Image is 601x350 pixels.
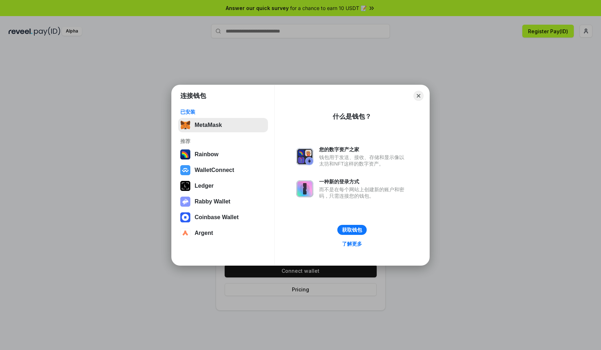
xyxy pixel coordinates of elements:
[178,118,268,132] button: MetaMask
[333,112,371,121] div: 什么是钱包？
[180,228,190,238] img: svg+xml,%3Csvg%20width%3D%2228%22%20height%3D%2228%22%20viewBox%3D%220%200%2028%2028%22%20fill%3D...
[180,92,206,100] h1: 连接钱包
[195,230,213,236] div: Argent
[337,225,367,235] button: 获取钱包
[178,210,268,225] button: Coinbase Wallet
[180,212,190,222] img: svg+xml,%3Csvg%20width%3D%2228%22%20height%3D%2228%22%20viewBox%3D%220%200%2028%2028%22%20fill%3D...
[319,186,408,199] div: 而不是在每个网站上创建新的账户和密码，只需连接您的钱包。
[342,241,362,247] div: 了解更多
[178,226,268,240] button: Argent
[195,151,219,158] div: Rainbow
[296,148,313,165] img: svg+xml,%3Csvg%20xmlns%3D%22http%3A%2F%2Fwww.w3.org%2F2000%2Fsvg%22%20fill%3D%22none%22%20viewBox...
[296,180,313,197] img: svg+xml,%3Csvg%20xmlns%3D%22http%3A%2F%2Fwww.w3.org%2F2000%2Fsvg%22%20fill%3D%22none%22%20viewBox...
[178,163,268,177] button: WalletConnect
[180,181,190,191] img: svg+xml,%3Csvg%20xmlns%3D%22http%3A%2F%2Fwww.w3.org%2F2000%2Fsvg%22%20width%3D%2228%22%20height%3...
[195,198,230,205] div: Rabby Wallet
[319,154,408,167] div: 钱包用于发送、接收、存储和显示像以太坊和NFT这样的数字资产。
[180,197,190,207] img: svg+xml,%3Csvg%20xmlns%3D%22http%3A%2F%2Fwww.w3.org%2F2000%2Fsvg%22%20fill%3D%22none%22%20viewBox...
[319,178,408,185] div: 一种新的登录方式
[180,138,266,144] div: 推荐
[180,109,266,115] div: 已安装
[195,122,222,128] div: MetaMask
[180,120,190,130] img: svg+xml,%3Csvg%20fill%3D%22none%22%20height%3D%2233%22%20viewBox%3D%220%200%2035%2033%22%20width%...
[178,179,268,193] button: Ledger
[180,165,190,175] img: svg+xml,%3Csvg%20width%3D%2228%22%20height%3D%2228%22%20viewBox%3D%220%200%2028%2028%22%20fill%3D...
[195,183,214,189] div: Ledger
[195,167,234,173] div: WalletConnect
[180,149,190,159] img: svg+xml,%3Csvg%20width%3D%22120%22%20height%3D%22120%22%20viewBox%3D%220%200%20120%20120%22%20fil...
[319,146,408,153] div: 您的数字资产之家
[178,147,268,162] button: Rainbow
[342,227,362,233] div: 获取钱包
[414,91,424,101] button: Close
[178,194,268,209] button: Rabby Wallet
[338,239,366,248] a: 了解更多
[195,214,239,221] div: Coinbase Wallet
